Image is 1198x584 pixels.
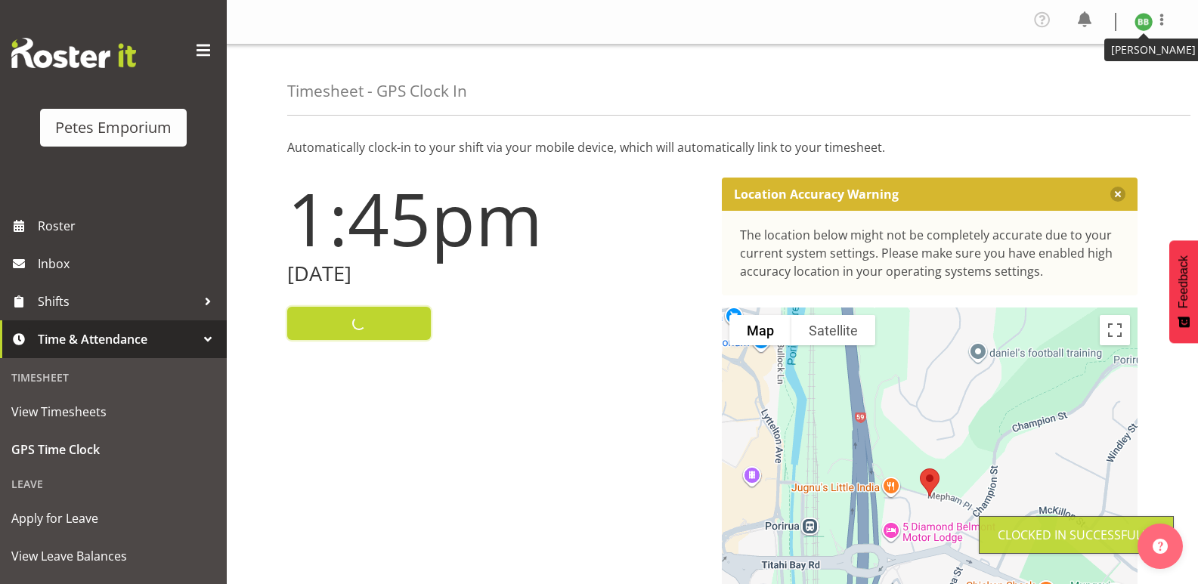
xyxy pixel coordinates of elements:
[287,82,467,100] h4: Timesheet - GPS Clock In
[4,499,223,537] a: Apply for Leave
[4,393,223,431] a: View Timesheets
[1135,13,1153,31] img: beena-bist9974.jpg
[11,545,215,567] span: View Leave Balances
[11,400,215,423] span: View Timesheets
[1110,187,1125,202] button: Close message
[1177,255,1190,308] span: Feedback
[287,138,1138,156] p: Automatically clock-in to your shift via your mobile device, which will automatically link to you...
[38,328,197,351] span: Time & Attendance
[998,526,1155,544] div: Clocked in Successfully
[729,315,791,345] button: Show street map
[38,215,219,237] span: Roster
[1153,539,1168,554] img: help-xxl-2.png
[55,116,172,139] div: Petes Emporium
[1100,315,1130,345] button: Toggle fullscreen view
[4,362,223,393] div: Timesheet
[287,262,704,286] h2: [DATE]
[11,38,136,68] img: Rosterit website logo
[791,315,875,345] button: Show satellite imagery
[740,226,1120,280] div: The location below might not be completely accurate due to your current system settings. Please m...
[1169,240,1198,343] button: Feedback - Show survey
[38,290,197,313] span: Shifts
[4,468,223,499] div: Leave
[4,537,223,575] a: View Leave Balances
[287,178,704,259] h1: 1:45pm
[734,187,899,202] p: Location Accuracy Warning
[4,431,223,468] a: GPS Time Clock
[11,438,215,461] span: GPS Time Clock
[11,507,215,530] span: Apply for Leave
[38,252,219,275] span: Inbox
